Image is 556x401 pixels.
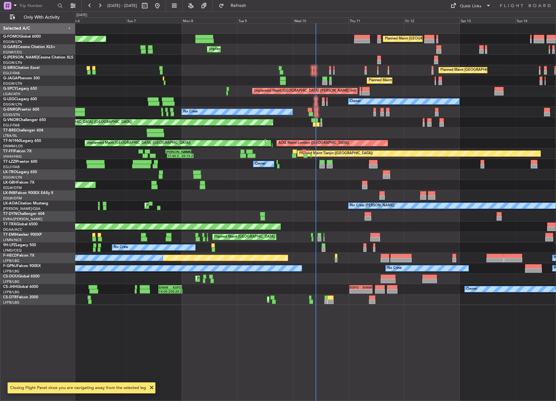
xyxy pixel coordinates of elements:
[182,17,237,23] div: Mon 8
[3,222,16,226] span: T7-TRX
[3,258,20,263] a: LFPB/LBG
[3,139,21,143] span: T7-N1960
[3,238,22,242] a: LFMN/NCE
[3,154,22,159] a: VHHH/HKG
[440,65,540,75] div: Planned Maint [GEOGRAPHIC_DATA] ([GEOGRAPHIC_DATA])
[183,107,198,117] div: No Crew
[3,222,38,226] a: T7-TRXGlobal 6500
[76,13,87,18] div: [DATE]
[299,149,373,158] div: Planned Maint Tianjin ([GEOGRAPHIC_DATA])
[3,285,17,289] span: CS-JHH
[3,56,73,59] a: G-[PERSON_NAME]Cessna Citation XLS
[216,1,254,11] button: Refresh
[350,201,394,210] div: No Crew [PERSON_NAME]
[3,35,19,39] span: G-FOMO
[16,15,67,20] span: Only With Activity
[3,217,42,222] a: EVRA/[PERSON_NAME]
[460,3,481,9] div: Quick Links
[3,233,42,237] a: T7-EMIHawker 900XP
[170,285,181,289] div: KSFO
[180,154,193,158] div: 05:15 Z
[10,385,146,391] div: Closing Flight Panel since you are navigating away from the selected leg
[225,3,252,8] span: Refresh
[3,170,37,174] a: LX-TROLegacy 650
[3,181,34,185] a: LX-GBHFalcon 7X
[114,243,128,252] div: No Crew
[3,76,18,80] span: G-JAGA
[3,66,39,70] a: G-SIRSCitation Excel
[3,81,22,86] a: EGGW/LTN
[33,118,132,127] div: Planned Maint [GEOGRAPHIC_DATA] ([GEOGRAPHIC_DATA])
[237,17,293,23] div: Tue 9
[3,92,20,96] a: LGAV/ATH
[350,289,361,293] div: -
[3,60,22,65] a: EGGW/LTN
[19,1,56,10] input: Trip Number
[3,97,17,101] span: G-LEGC
[361,289,372,293] div: -
[3,181,17,185] span: LX-GBH
[269,295,342,304] div: Planned Maint Mugla ([GEOGRAPHIC_DATA])
[3,212,45,216] a: T7-DYNChallenger 604
[3,39,22,44] a: EGGW/LTN
[167,154,180,158] div: 17:40 Z
[3,191,15,195] span: LX-INB
[3,66,15,70] span: G-SIRS
[159,289,170,293] div: 14:00 Z
[3,170,17,174] span: LX-TRO
[447,1,494,11] button: Quick Links
[3,139,41,143] a: T7-N1960Legacy 650
[70,17,126,23] div: Sat 6
[107,3,137,9] span: [DATE] - [DATE]
[3,71,20,76] a: EGLF/FAB
[3,254,34,258] a: F-HECDFalcon 7X
[3,243,36,247] a: 9H-LPZLegacy 500
[3,191,53,195] a: LX-INBFalcon 900EX EASy II
[293,17,348,23] div: Wed 10
[361,285,372,289] div: EHAM
[3,56,38,59] span: G-[PERSON_NAME]
[278,138,349,148] div: AOG Maint London ([GEOGRAPHIC_DATA])
[3,123,20,128] a: EGLF/FAB
[3,300,20,305] a: LFPB/LBG
[3,87,37,91] a: G-SPCYLegacy 650
[126,17,182,23] div: Sun 7
[3,87,17,91] span: G-SPCY
[3,202,18,205] span: LX-AOA
[159,285,170,289] div: EHAM
[3,108,39,112] a: G-ENRGPraetor 600
[3,149,14,153] span: T7-FFI
[385,34,484,44] div: Planned Maint [GEOGRAPHIC_DATA] ([GEOGRAPHIC_DATA])
[3,290,20,295] a: LFPB/LBG
[3,248,21,253] a: LFMD/CEQ
[3,118,19,122] span: G-VNOR
[348,17,404,23] div: Thu 11
[369,76,468,85] div: Planned Maint [GEOGRAPHIC_DATA] ([GEOGRAPHIC_DATA])
[3,269,20,274] a: LFPB/LBG
[3,212,17,216] span: T7-DYN
[3,108,18,112] span: G-ENRG
[3,118,46,122] a: G-VNORChallenger 650
[3,233,15,237] span: T7-EMI
[3,275,18,278] span: CS-DOU
[3,112,20,117] a: EGSS/STN
[3,160,37,164] a: T7-LZZIPraetor 600
[3,149,32,153] a: T7-FFIFalcon 7X
[3,285,38,289] a: CS-JHHGlobal 6000
[255,159,266,169] div: Owner
[3,264,17,268] span: F-GPNJ
[7,12,69,22] button: Only With Activity
[3,97,37,101] a: G-LEGCLegacy 600
[387,264,402,273] div: No Crew
[146,201,246,210] div: Planned Maint [GEOGRAPHIC_DATA] ([GEOGRAPHIC_DATA])
[3,254,17,258] span: F-HECD
[404,17,460,23] div: Fri 12
[3,295,38,299] a: CS-DTRFalcon 2000
[3,295,17,299] span: CS-DTR
[3,45,18,49] span: G-GARE
[87,138,190,148] div: Unplanned Maint [GEOGRAPHIC_DATA] ([GEOGRAPHIC_DATA])
[3,264,41,268] a: F-GPNJFalcon 900EX
[3,76,40,80] a: G-JAGAPhenom 300
[350,285,361,289] div: KSFO
[3,133,17,138] a: LTBA/ISL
